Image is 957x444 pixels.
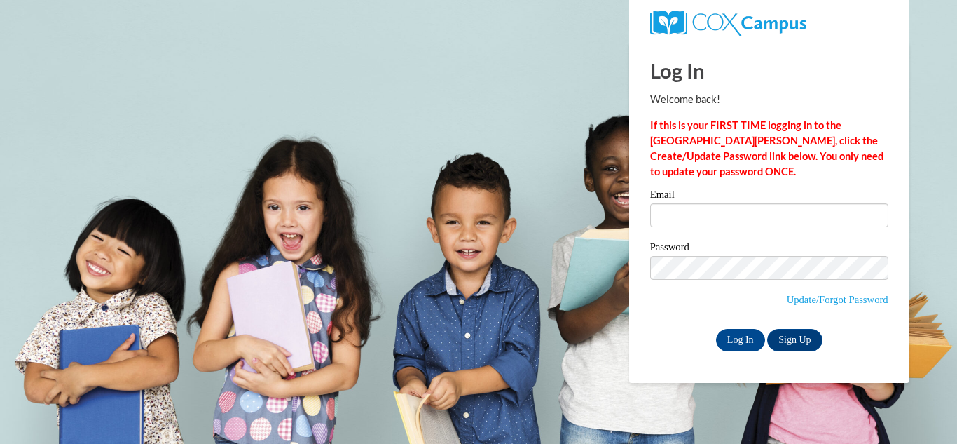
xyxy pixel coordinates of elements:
[650,189,888,203] label: Email
[650,56,888,85] h1: Log In
[767,329,822,351] a: Sign Up
[650,11,806,36] img: COX Campus
[650,16,806,28] a: COX Campus
[650,119,883,177] strong: If this is your FIRST TIME logging in to the [GEOGRAPHIC_DATA][PERSON_NAME], click the Create/Upd...
[650,242,888,256] label: Password
[650,92,888,107] p: Welcome back!
[787,294,888,305] a: Update/Forgot Password
[716,329,765,351] input: Log In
